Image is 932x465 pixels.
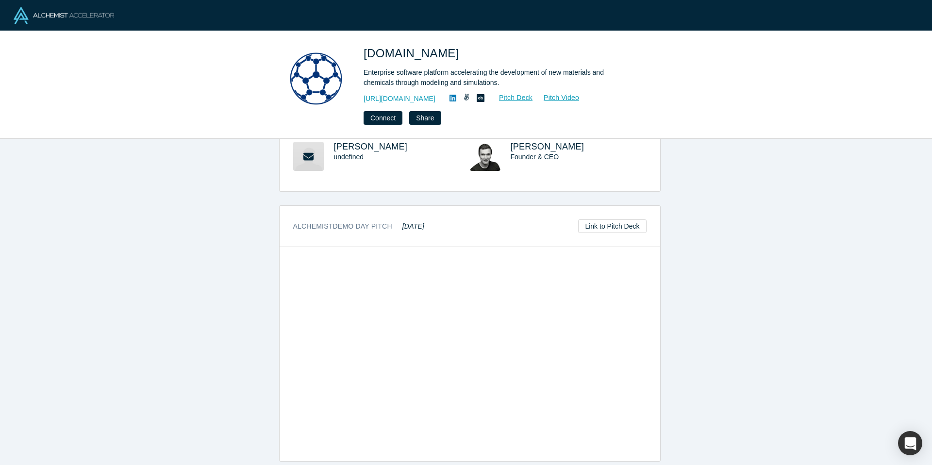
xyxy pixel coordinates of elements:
span: [DOMAIN_NAME] [364,47,463,60]
span: Founder & CEO [511,153,559,161]
a: Pitch Deck [488,92,533,103]
img: Exabyte.io's Logo [282,45,350,113]
div: Enterprise software platform accelerating the development of new materials and chemicals through ... [364,67,635,88]
button: Connect [364,111,402,125]
h3: Alchemist Demo Day Pitch [293,221,425,232]
a: Pitch Video [533,92,580,103]
em: [DATE] [402,222,424,230]
a: [PERSON_NAME] [511,142,584,151]
span: undefined [334,153,364,161]
a: Link to Pitch Deck [578,219,646,233]
img: Alchemist Logo [14,7,114,24]
a: [PERSON_NAME] [334,142,408,151]
img: Timur Bazhirov's Profile Image [470,142,500,171]
button: Share [409,111,441,125]
a: [URL][DOMAIN_NAME] [364,94,435,104]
